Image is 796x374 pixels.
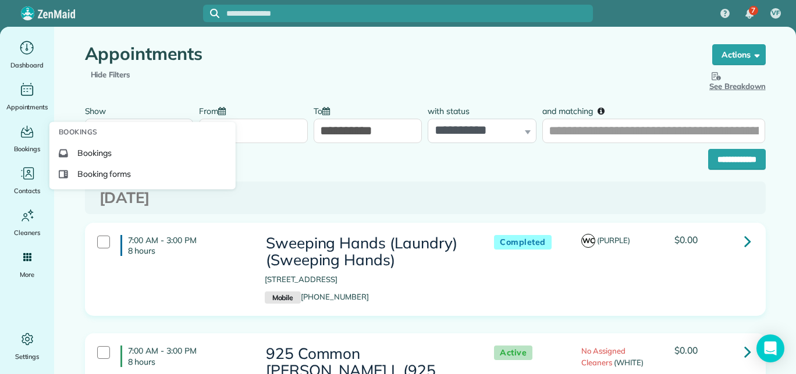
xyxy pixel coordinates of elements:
a: Hide Filters [91,70,131,79]
a: Dashboard [5,38,49,71]
span: $0.00 [674,234,698,245]
small: Mobile [265,291,301,304]
a: Mobile[PHONE_NUMBER] [265,292,369,301]
p: 8 hours [128,245,247,256]
span: No Assigned Cleaners [581,346,626,367]
span: $0.00 [674,344,698,356]
svg: Focus search [210,9,219,18]
span: See Breakdown [709,69,766,91]
span: Completed [494,235,552,250]
h3: Sweeping Hands (Laundry) (Sweeping Hands) [265,235,471,268]
span: Booking forms [77,168,132,180]
p: [STREET_ADDRESS] [265,274,471,286]
label: From [199,99,232,121]
span: VF [772,9,780,18]
span: Hide Filters [91,69,131,81]
h4: 7:00 AM - 3:00 PM [120,345,247,366]
a: Cleaners [5,206,49,238]
span: Contacts [14,185,40,197]
span: (WHITE) [614,358,644,367]
span: More [20,269,34,280]
span: 7 [751,6,755,15]
label: and matching [542,99,613,121]
div: 7 unread notifications [737,1,762,27]
a: Bookings [5,122,49,155]
span: Settings [15,351,40,362]
label: To [314,99,336,121]
h4: 7:00 AM - 3:00 PM [120,235,247,256]
a: Settings [5,330,49,362]
span: Dashboard [10,59,44,71]
span: Bookings [77,147,112,159]
span: Cleaners [14,227,40,238]
button: See Breakdown [709,69,766,92]
span: Bookings [59,126,98,138]
p: 8 hours [128,357,247,367]
span: WC [581,234,595,248]
a: Appointments [5,80,49,113]
span: (PURPLE) [597,236,630,245]
button: Actions [712,44,766,65]
h1: Appointments [85,44,690,63]
h3: [DATE] [99,190,751,206]
span: Active [494,345,532,360]
a: Booking forms [54,163,231,184]
div: Open Intercom Messenger [756,334,784,362]
span: Appointments [6,101,48,113]
span: Bookings [14,143,41,155]
button: Focus search [203,9,219,18]
a: Bookings [54,143,231,163]
a: Contacts [5,164,49,197]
